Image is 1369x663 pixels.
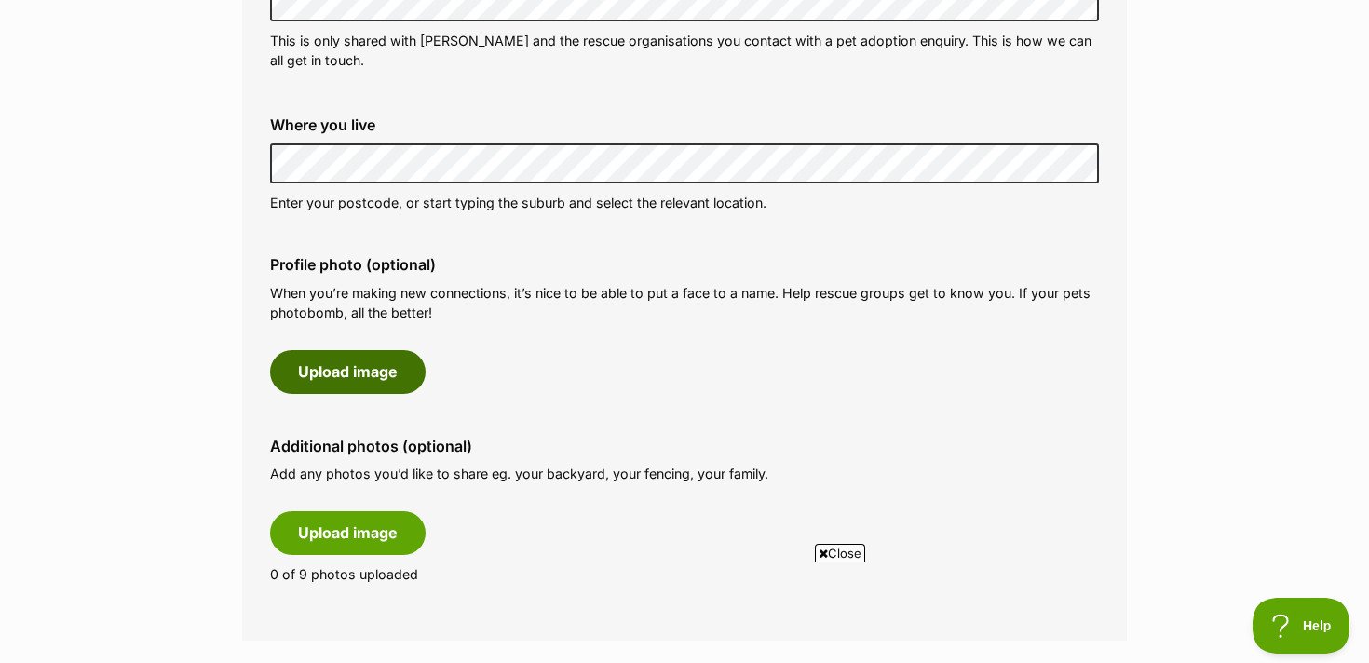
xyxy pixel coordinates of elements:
button: Upload image [270,350,426,393]
p: This is only shared with [PERSON_NAME] and the rescue organisations you contact with a pet adopti... [270,31,1099,71]
iframe: Help Scout Beacon - Open [1253,598,1350,654]
p: Enter your postcode, or start typing the suburb and select the relevant location. [270,193,1099,212]
label: Profile photo (optional) [270,256,1099,273]
label: Additional photos (optional) [270,438,1099,454]
span: Close [815,544,865,562]
label: Where you live [270,116,1099,133]
iframe: Advertisement [233,570,1136,654]
button: Upload image [270,511,426,554]
p: Add any photos you’d like to share eg. your backyard, your fencing, your family. [270,464,1099,483]
p: When you’re making new connections, it’s nice to be able to put a face to a name. Help rescue gro... [270,283,1099,323]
